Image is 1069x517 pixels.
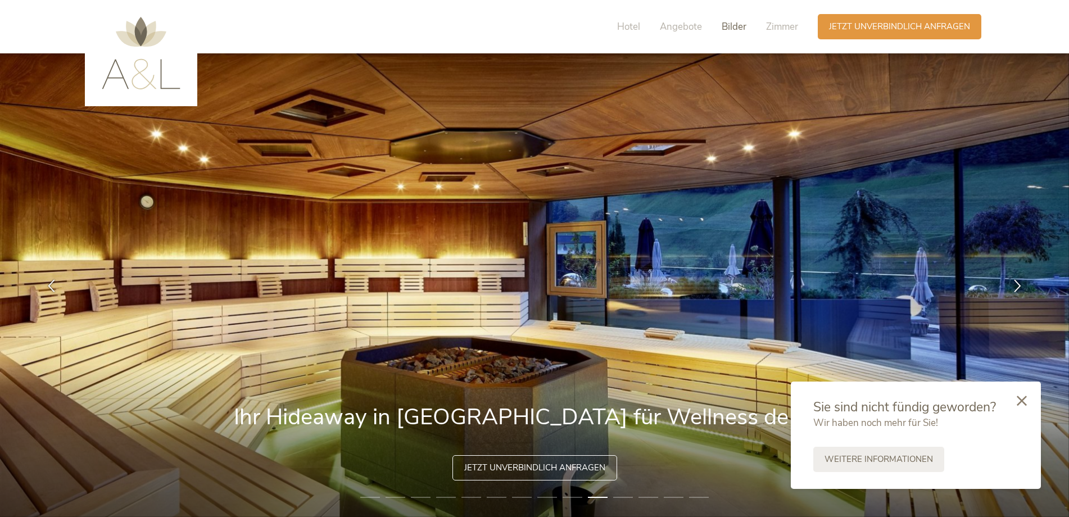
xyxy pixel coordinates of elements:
[813,416,938,429] span: Wir haben noch mehr für Sie!
[660,20,702,33] span: Angebote
[825,453,933,465] span: Weitere Informationen
[766,20,798,33] span: Zimmer
[829,21,970,33] span: Jetzt unverbindlich anfragen
[617,20,640,33] span: Hotel
[102,17,180,89] img: AMONTI & LUNARIS Wellnessresort
[464,462,605,474] span: Jetzt unverbindlich anfragen
[813,447,944,472] a: Weitere Informationen
[813,398,996,416] span: Sie sind nicht fündig geworden?
[722,20,746,33] span: Bilder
